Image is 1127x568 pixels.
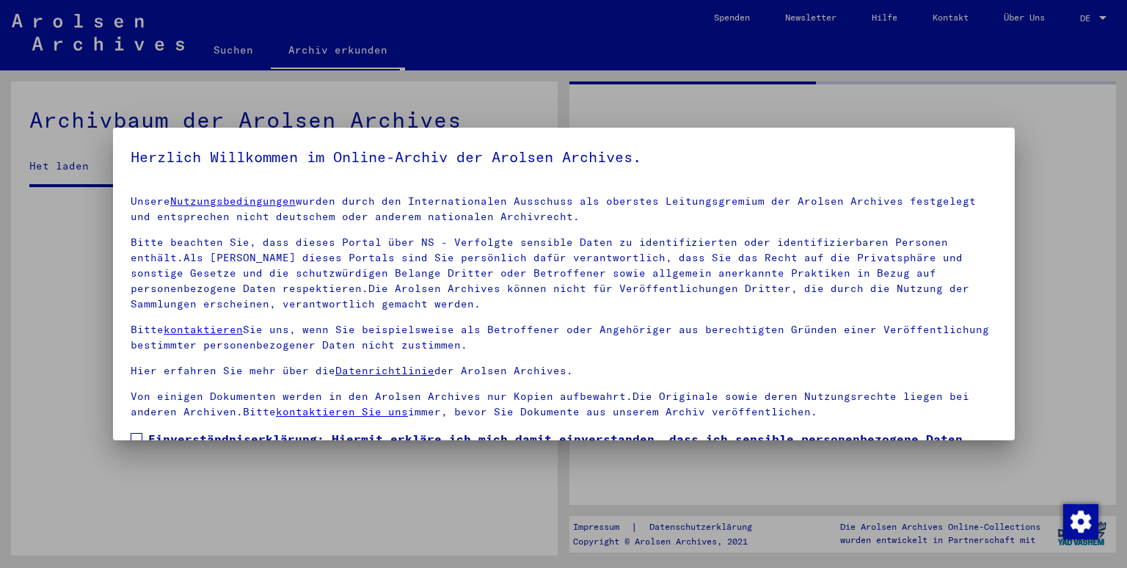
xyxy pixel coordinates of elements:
[131,389,997,420] p: Von einigen Dokumenten werden in den Arolsen Archives nur Kopien aufbewahrt.Die Originale sowie d...
[131,194,997,225] p: Unsere wurden durch den Internationalen Ausschuss als oberstes Leitungsgremium der Arolsen Archiv...
[131,363,997,379] p: Hier erfahren Sie mehr über die der Arolsen Archives.
[164,323,243,336] a: kontaktieren
[1063,504,1098,539] img: Zustimmung ändern
[335,364,434,377] a: Datenrichtlinie
[148,430,997,500] span: Einverständniserklärung: Hiermit erkläre ich mich damit einverstanden, dass ich sensible personen...
[276,405,408,418] a: kontaktieren Sie uns
[131,235,997,312] p: Bitte beachten Sie, dass dieses Portal über NS - Verfolgte sensible Daten zu identifizierten oder...
[131,322,997,353] p: Bitte Sie uns, wenn Sie beispielsweise als Betroffener oder Angehöriger aus berechtigten Gründen ...
[1062,503,1098,539] div: Zustimmung ändern
[131,145,997,169] h5: Herzlich Willkommen im Online-Archiv der Arolsen Archives.
[170,194,296,208] a: Nutzungsbedingungen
